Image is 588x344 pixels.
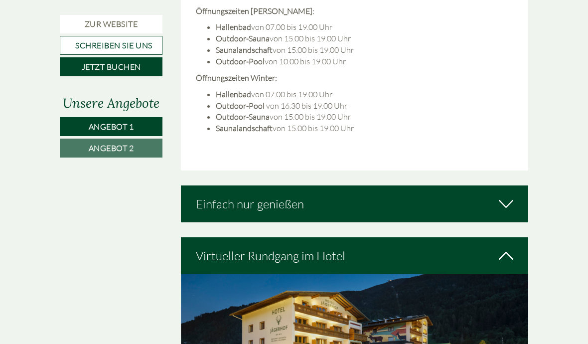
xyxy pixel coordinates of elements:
strong: Öffnungszeiten Winter: [196,73,277,83]
li: von 15.00 bis 19.00 Uhr [216,123,514,134]
strong: Öffnungszeiten [PERSON_NAME]: [196,6,314,16]
a: Schreiben Sie uns [60,36,162,55]
li: von 15.00 bis 19.00 Uhr [216,111,514,123]
li: von 07.00 bis 19.00 Uhr [216,21,514,33]
div: Unsere Angebote [60,94,162,112]
strong: Saunalandschaft [216,45,273,55]
strong: Outdoor-Pool [216,56,265,66]
strong: Outdoor-Sauna [216,112,270,122]
div: Einfach nur genießen [181,185,529,222]
a: Jetzt buchen [60,57,162,76]
li: von 16.30 bis 19.00 Uhr [216,100,514,112]
span: Angebot 1 [89,122,134,132]
li: von 15.00 bis 19.00 Uhr [216,44,514,56]
strong: Outdoor-Pool [216,101,265,111]
li: von 07.00 bis 19.00 Uhr [216,89,514,100]
a: Zur Website [60,15,162,33]
li: von 10.00 bis 19.00 Uhr [216,56,514,67]
strong: Saunalandschaft [216,123,273,133]
strong: Hallenbad [216,89,251,99]
strong: Hallenbad [216,22,251,32]
span: Angebot 2 [89,143,134,153]
strong: Outdoor-Sauna [216,33,270,43]
div: Virtueller Rundgang im Hotel [181,237,529,274]
li: von 15.00 bis 19.00 Uhr [216,33,514,44]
